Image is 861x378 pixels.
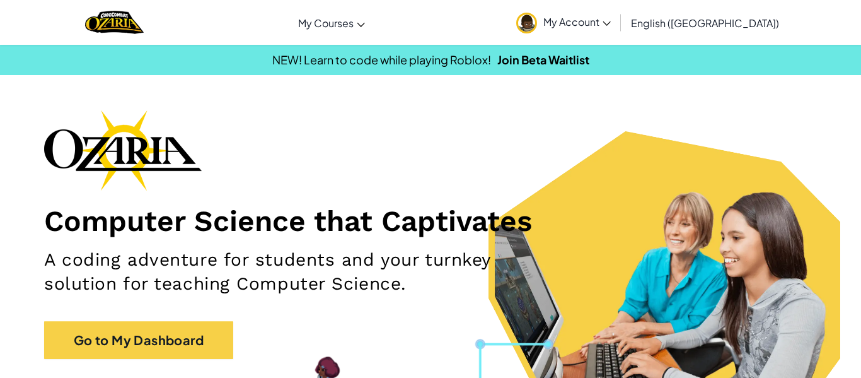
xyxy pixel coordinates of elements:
img: Ozaria branding logo [44,110,202,191]
span: English ([GEOGRAPHIC_DATA]) [631,16,779,30]
a: Go to My Dashboard [44,321,233,359]
span: My Courses [298,16,354,30]
a: Ozaria by CodeCombat logo [85,9,144,35]
a: Join Beta Waitlist [497,52,589,67]
h2: A coding adventure for students and your turnkey solution for teaching Computer Science. [44,248,562,296]
span: My Account [543,15,611,28]
a: My Account [510,3,617,42]
img: Home [85,9,144,35]
img: avatar [516,13,537,33]
a: English ([GEOGRAPHIC_DATA]) [625,6,785,40]
a: My Courses [292,6,371,40]
h1: Computer Science that Captivates [44,203,817,239]
span: NEW! Learn to code while playing Roblox! [272,52,491,67]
